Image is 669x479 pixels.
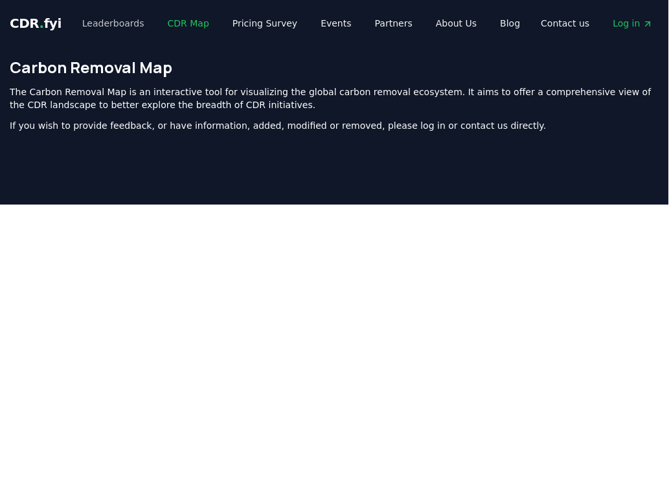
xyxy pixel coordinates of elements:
[530,12,600,35] a: Contact us
[157,12,220,35] a: CDR Map
[10,85,658,111] p: The Carbon Removal Map is an interactive tool for visualizing the global carbon removal ecosystem...
[490,12,530,35] a: Blog
[10,119,658,132] p: If you wish to provide feedback, or have information, added, modified or removed, please log in o...
[72,12,155,35] a: Leaderboards
[40,16,44,31] span: .
[310,12,361,35] a: Events
[530,12,663,35] nav: Main
[613,17,653,30] span: Log in
[10,14,62,32] a: CDR.fyi
[425,12,487,35] a: About Us
[222,12,308,35] a: Pricing Survey
[365,12,423,35] a: Partners
[10,57,658,78] h1: Carbon Removal Map
[602,12,663,35] a: Log in
[10,16,62,31] span: CDR fyi
[72,12,530,35] nav: Main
